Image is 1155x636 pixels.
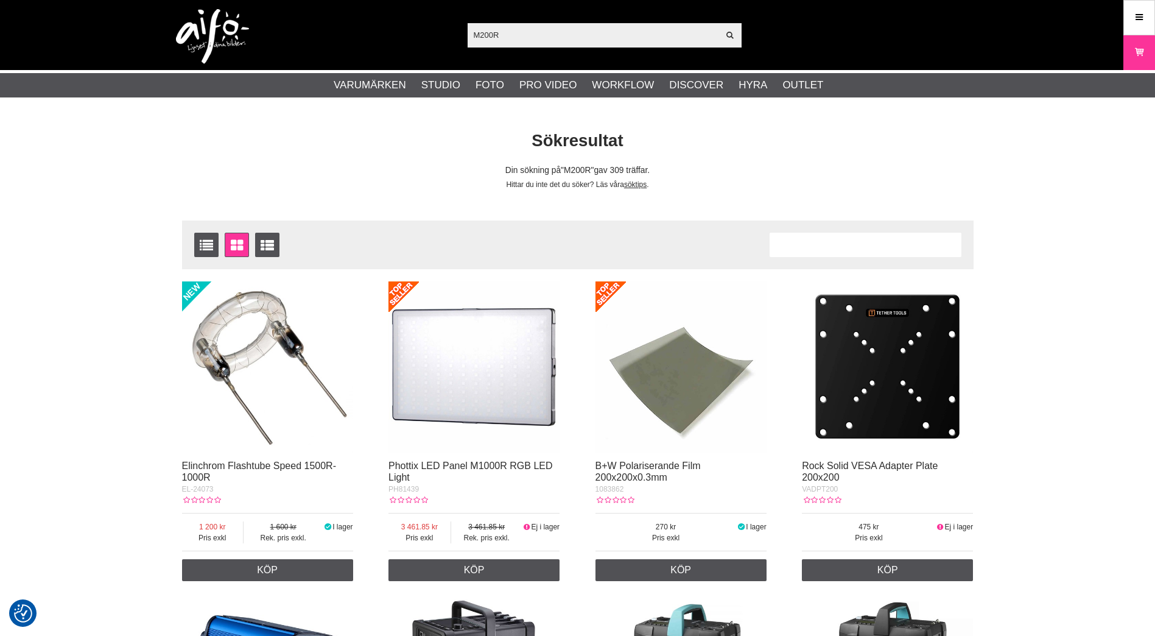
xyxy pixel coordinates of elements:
[244,521,323,532] span: 1 600
[802,532,936,543] span: Pris exkl
[182,495,221,506] div: Kundbetyg: 0
[182,461,336,482] a: Elinchrom Flashtube Speed 1500R-1000R
[739,77,767,93] a: Hyra
[647,180,648,189] span: .
[782,77,823,93] a: Outlet
[519,77,577,93] a: Pro Video
[388,281,560,453] img: Phottix LED Panel M1000R RGB LED Light
[182,485,214,493] span: EL-24073
[476,77,504,93] a: Foto
[595,281,767,453] img: B+W Polariserande Film 200x200x0.3mm
[244,532,323,543] span: Rek. pris exkl.
[225,233,249,257] a: Fönstervisning
[595,495,634,506] div: Kundbetyg: 0
[388,521,451,532] span: 3 461.85
[182,281,353,453] img: Elinchrom Flashtube Speed 1500R-1000R
[802,281,973,453] img: Rock Solid VESA Adapter Plate 200x200
[802,521,936,532] span: 475
[14,604,32,623] img: Revisit consent button
[388,559,560,581] a: Köp
[421,77,460,93] a: Studio
[936,523,945,531] i: Ej i lager
[323,523,332,531] i: I lager
[802,495,841,506] div: Kundbetyg: 0
[451,521,522,532] span: 3 461.85
[561,166,594,175] span: M200R
[531,523,560,531] span: Ej i lager
[334,77,406,93] a: Varumärken
[746,523,766,531] span: I lager
[182,559,353,581] a: Köp
[176,9,249,64] img: logo.png
[595,521,737,532] span: 270
[451,532,522,543] span: Rek. pris exkl.
[595,485,624,493] span: 1083862
[388,461,552,482] a: Phottix LED Panel M1000R RGB LED Light
[595,532,737,543] span: Pris exkl
[595,559,767,581] a: Köp
[737,523,746,531] i: I lager
[506,180,623,189] span: Hittar du inte det du söker? Läs våra
[669,77,723,93] a: Discover
[182,521,243,532] span: 1 200
[595,461,701,482] a: B+W Polariserande Film 200x200x0.3mm
[388,532,451,543] span: Pris exkl
[802,485,838,493] span: VADPT200
[945,523,974,531] span: Ej i lager
[388,485,419,493] span: PH81439
[14,602,32,624] button: Samtyckesinställningar
[173,129,983,153] h1: Sökresultat
[624,180,647,189] a: söktips
[182,532,243,543] span: Pris exkl
[468,26,719,44] input: Sök produkter ...
[332,523,353,531] span: I lager
[255,233,279,257] a: Utökad listvisning
[522,523,532,531] i: Ej i lager
[505,166,650,175] span: Din sökning på gav 309 träffar.
[592,77,654,93] a: Workflow
[802,559,973,581] a: Köp
[802,461,938,482] a: Rock Solid VESA Adapter Plate 200x200
[388,495,427,506] div: Kundbetyg: 0
[194,233,219,257] a: Listvisning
